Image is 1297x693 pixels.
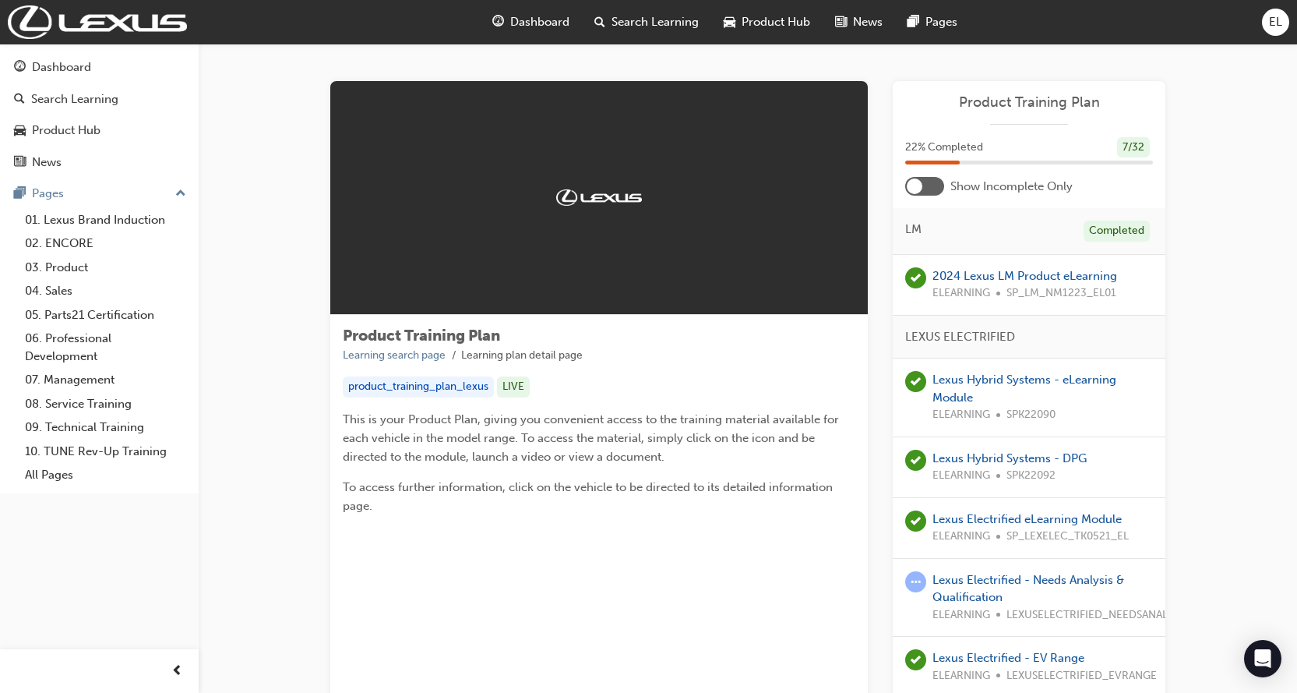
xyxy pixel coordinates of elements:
span: learningRecordVerb_COMPLETE-icon [905,450,926,471]
span: learningRecordVerb_PASS-icon [905,371,926,392]
div: Search Learning [31,90,118,108]
a: Product Training Plan [905,94,1153,111]
img: Trak [556,189,642,205]
a: pages-iconPages [895,6,970,38]
li: Learning plan detail page [461,347,583,365]
span: Search Learning [611,13,699,31]
a: 02. ENCORE [19,232,192,256]
span: Product Hub [742,13,810,31]
a: Lexus Hybrid Systems - eLearning Module [932,373,1116,405]
div: Dashboard [32,58,91,76]
a: Lexus Electrified - EV Range [932,651,1084,665]
a: 07. Management [19,368,192,392]
div: Product Hub [32,122,100,140]
span: ELEARNING [932,285,990,302]
a: guage-iconDashboard [480,6,582,38]
span: guage-icon [492,12,504,32]
span: pages-icon [908,12,919,32]
a: search-iconSearch Learning [582,6,711,38]
span: SPK22092 [1006,467,1056,485]
a: 08. Service Training [19,392,192,416]
button: Pages [6,179,192,208]
a: Dashboard [6,53,192,82]
span: learningRecordVerb_PASS-icon [905,267,926,288]
img: Trak [8,5,187,39]
button: DashboardSearch LearningProduct HubNews [6,50,192,179]
a: 03. Product [19,256,192,280]
a: Lexus Electrified eLearning Module [932,512,1122,526]
div: Completed [1084,221,1150,242]
span: Show Incomplete Only [950,178,1073,196]
a: Search Learning [6,85,192,114]
span: car-icon [14,124,26,138]
span: LEXUSELECTRIFIED_NEEDSANALYSIS [1006,606,1187,624]
span: car-icon [724,12,735,32]
span: learningRecordVerb_PASS-icon [905,649,926,670]
a: 05. Parts21 Certification [19,303,192,327]
span: Pages [925,13,957,31]
span: ELEARNING [932,467,990,485]
span: search-icon [594,12,605,32]
span: up-icon [175,184,186,204]
a: car-iconProduct Hub [711,6,823,38]
a: news-iconNews [823,6,895,38]
span: ELEARNING [932,406,990,424]
a: Product Hub [6,116,192,145]
span: SP_LEXELEC_TK0521_EL [1006,528,1129,546]
a: Lexus Electrified - Needs Analysis & Qualification [932,573,1124,605]
span: pages-icon [14,187,26,201]
span: ELEARNING [932,528,990,546]
a: 2024 Lexus LM Product eLearning [932,269,1117,283]
div: Pages [32,185,64,203]
div: LIVE [497,377,530,398]
span: ELEARNING [932,667,990,685]
a: Learning search page [343,348,446,362]
span: prev-icon [171,662,183,681]
span: LEXUS ELECTRIFIED [905,328,1015,346]
a: Lexus Hybrid Systems - DPG [932,451,1087,465]
div: 7 / 32 [1117,137,1150,158]
span: SPK22090 [1006,406,1056,424]
span: ELEARNING [932,606,990,624]
a: 10. TUNE Rev-Up Training [19,440,192,464]
div: product_training_plan_lexus [343,377,494,398]
a: 04. Sales [19,279,192,303]
span: This is your Product Plan, giving you convenient access to the training material available for ea... [343,412,842,464]
span: learningRecordVerb_ATTEMPT-icon [905,571,926,592]
a: 06. Professional Development [19,327,192,368]
span: EL [1269,13,1282,31]
span: learningRecordVerb_PASS-icon [905,511,926,532]
span: news-icon [14,156,26,170]
span: To access further information, click on the vehicle to be directed to its detailed information page. [343,480,836,513]
span: guage-icon [14,61,26,75]
span: LM [905,221,922,239]
button: EL [1262,9,1289,36]
a: 09. Technical Training [19,415,192,440]
span: Dashboard [510,13,569,31]
a: All Pages [19,463,192,487]
span: News [853,13,883,31]
span: LEXUSELECTRIFIED_EVRANGE [1006,667,1157,685]
div: News [32,154,62,171]
span: search-icon [14,93,25,107]
a: 01. Lexus Brand Induction [19,208,192,232]
span: news-icon [835,12,847,32]
div: Open Intercom Messenger [1244,640,1281,677]
span: Product Training Plan [343,327,500,345]
span: SP_LM_NM1223_EL01 [1006,285,1116,302]
a: News [6,148,192,177]
span: 22 % Completed [905,139,983,157]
